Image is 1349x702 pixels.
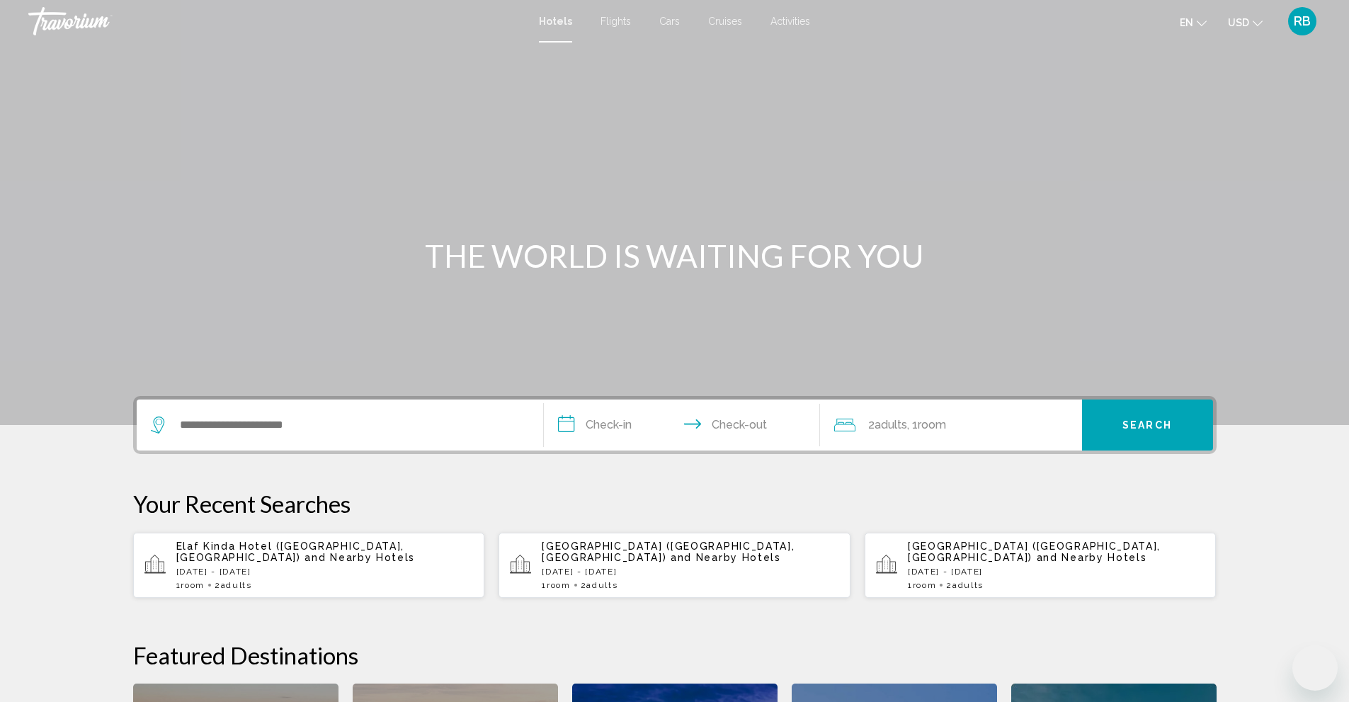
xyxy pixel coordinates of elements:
span: 1 [908,580,936,590]
a: Flights [600,16,631,27]
span: 1 [542,580,570,590]
span: Adults [586,580,617,590]
a: Cruises [708,16,742,27]
span: Adults [952,580,984,590]
p: [DATE] - [DATE] [542,567,839,577]
button: [GEOGRAPHIC_DATA] ([GEOGRAPHIC_DATA], [GEOGRAPHIC_DATA]) and Nearby Hotels[DATE] - [DATE]1Room2Ad... [499,532,850,599]
h1: THE WORLD IS WAITING FOR YOU [409,237,940,274]
iframe: Button to launch messaging window [1292,645,1338,691]
p: [DATE] - [DATE] [908,567,1205,577]
span: 2 [581,580,618,590]
span: en [1180,17,1193,28]
a: Hotels [539,16,572,27]
span: 1 [176,580,205,590]
span: Elaf Kinda Hotel ([GEOGRAPHIC_DATA], [GEOGRAPHIC_DATA]) [176,540,404,563]
button: Search [1082,400,1213,451]
span: Search [1122,420,1172,431]
span: [GEOGRAPHIC_DATA] ([GEOGRAPHIC_DATA], [GEOGRAPHIC_DATA]) [908,540,1161,563]
p: [DATE] - [DATE] [176,567,474,577]
span: and Nearby Hotels [1037,552,1147,563]
span: Room [913,580,937,590]
button: Elaf Kinda Hotel ([GEOGRAPHIC_DATA], [GEOGRAPHIC_DATA]) and Nearby Hotels[DATE] - [DATE]1Room2Adults [133,532,485,599]
span: RB [1294,14,1311,28]
span: , 1 [907,415,946,435]
span: and Nearby Hotels [671,552,781,563]
span: 2 [946,580,984,590]
button: Check in and out dates [544,400,820,451]
button: Change currency [1228,12,1263,33]
button: User Menu [1284,6,1321,36]
span: Adults [221,580,252,590]
span: Room [181,580,205,590]
span: Room [918,418,946,431]
button: Change language [1180,12,1207,33]
h2: Featured Destinations [133,641,1217,669]
span: Room [547,580,571,590]
span: 2 [215,580,252,590]
span: USD [1228,17,1249,28]
a: Travorium [28,7,525,35]
span: 2 [868,415,907,435]
span: Adults [875,418,907,431]
span: and Nearby Hotels [304,552,415,563]
div: Search widget [137,400,1213,451]
button: [GEOGRAPHIC_DATA] ([GEOGRAPHIC_DATA], [GEOGRAPHIC_DATA]) and Nearby Hotels[DATE] - [DATE]1Room2Ad... [865,532,1217,599]
button: Travelers: 2 adults, 0 children [820,400,1082,451]
a: Cars [659,16,680,27]
span: [GEOGRAPHIC_DATA] ([GEOGRAPHIC_DATA], [GEOGRAPHIC_DATA]) [542,540,795,563]
a: Activities [770,16,810,27]
p: Your Recent Searches [133,489,1217,518]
